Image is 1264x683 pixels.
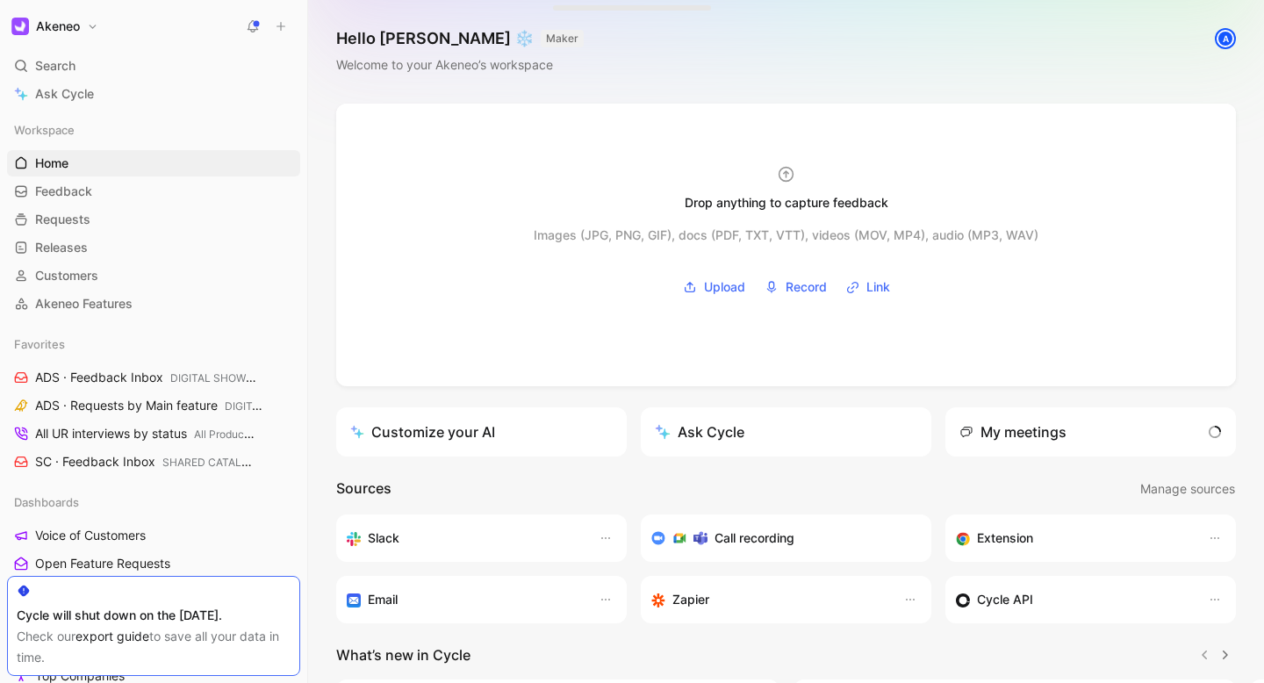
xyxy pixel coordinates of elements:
span: Search [35,55,75,76]
a: SC · Feedback InboxSHARED CATALOGS [7,449,300,475]
span: DIGITAL SHOWROOM [170,371,278,385]
div: A [1217,30,1234,47]
h3: Zapier [672,589,709,610]
div: Ask Cycle [655,421,744,442]
h3: Cycle API [977,589,1033,610]
span: Releases [35,239,88,256]
button: Upload [677,274,751,300]
h2: Sources [336,478,391,500]
span: Customers [35,267,98,284]
div: Capture feedback from thousands of sources with Zapier (survey results, recordings, sheets, etc). [651,589,886,610]
button: Manage sources [1139,478,1236,500]
span: Ask Cycle [35,83,94,104]
span: Feedback [35,183,92,200]
div: Record & transcribe meetings from Zoom, Meet & Teams. [651,528,907,549]
span: Akeneo Features [35,295,133,313]
a: ADS · Feedback InboxDIGITAL SHOWROOM [7,364,300,391]
a: All UR interviews by statusAll Product Areas [7,421,300,447]
span: SHARED CATALOGS [162,456,264,469]
a: Requests [7,206,300,233]
span: SC · Feedback Inbox [35,453,256,471]
div: Images (JPG, PNG, GIF), docs (PDF, TXT, VTT), videos (MOV, MP4), audio (MP3, WAV) [534,225,1038,246]
div: Favorites [7,331,300,357]
span: Open Feature Requests [35,555,170,572]
h3: Call recording [715,528,794,549]
img: Akeneo [11,18,29,35]
div: My meetings [959,421,1066,442]
h2: What’s new in Cycle [336,644,470,665]
button: Link [840,274,896,300]
button: AkeneoAkeneo [7,14,103,39]
span: Upload [704,277,745,298]
a: Customize your AI [336,407,627,457]
div: Sync customers & send feedback from custom sources. Get inspired by our favorite use case [956,589,1190,610]
div: Workspace [7,117,300,143]
div: Customize your AI [350,421,495,442]
div: Capture feedback from anywhere on the web [956,528,1190,549]
span: Link [866,277,890,298]
a: Akeneo Features [7,291,300,317]
div: Dashboards [7,489,300,515]
span: Record [786,277,827,298]
span: Favorites [14,335,65,353]
div: Check our to save all your data in time. [17,626,291,668]
a: Open Feature Requests [7,550,300,577]
h1: Akeneo [36,18,80,34]
span: Requests [35,211,90,228]
div: Forward emails to your feedback inbox [347,589,581,610]
h1: Hello [PERSON_NAME] ❄️ [336,28,584,49]
span: All Product Areas [194,428,278,441]
div: Welcome to your Akeneo’s workspace [336,54,584,75]
button: MAKER [541,30,584,47]
span: Home [35,155,68,172]
span: All UR interviews by status [35,425,258,443]
a: Voice of Customers [7,522,300,549]
div: Sync your customers, send feedback and get updates in Slack [347,528,581,549]
h3: Slack [368,528,399,549]
a: Releases [7,234,300,261]
a: Customers [7,262,300,289]
button: Ask Cycle [641,407,931,457]
div: Cycle will shut down on the [DATE]. [17,605,291,626]
a: Feedback [7,178,300,205]
div: Drop anything to capture feedback [685,192,888,213]
span: Manage sources [1140,478,1235,500]
h3: Email [368,589,398,610]
h3: Extension [977,528,1033,549]
span: Dashboards [14,493,79,511]
span: ADS · Requests by Main feature [35,397,263,415]
a: ADS · Requests by Main featureDIGITAL SHOWROOM [7,392,300,419]
span: Voice of Customers [35,527,146,544]
span: DIGITAL SHOWROOM [225,399,333,413]
span: Workspace [14,121,75,139]
button: Record [758,274,833,300]
div: Search [7,53,300,79]
a: Ask Cycle [7,81,300,107]
a: Home [7,150,300,176]
span: ADS · Feedback Inbox [35,369,258,387]
a: export guide [75,629,149,643]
